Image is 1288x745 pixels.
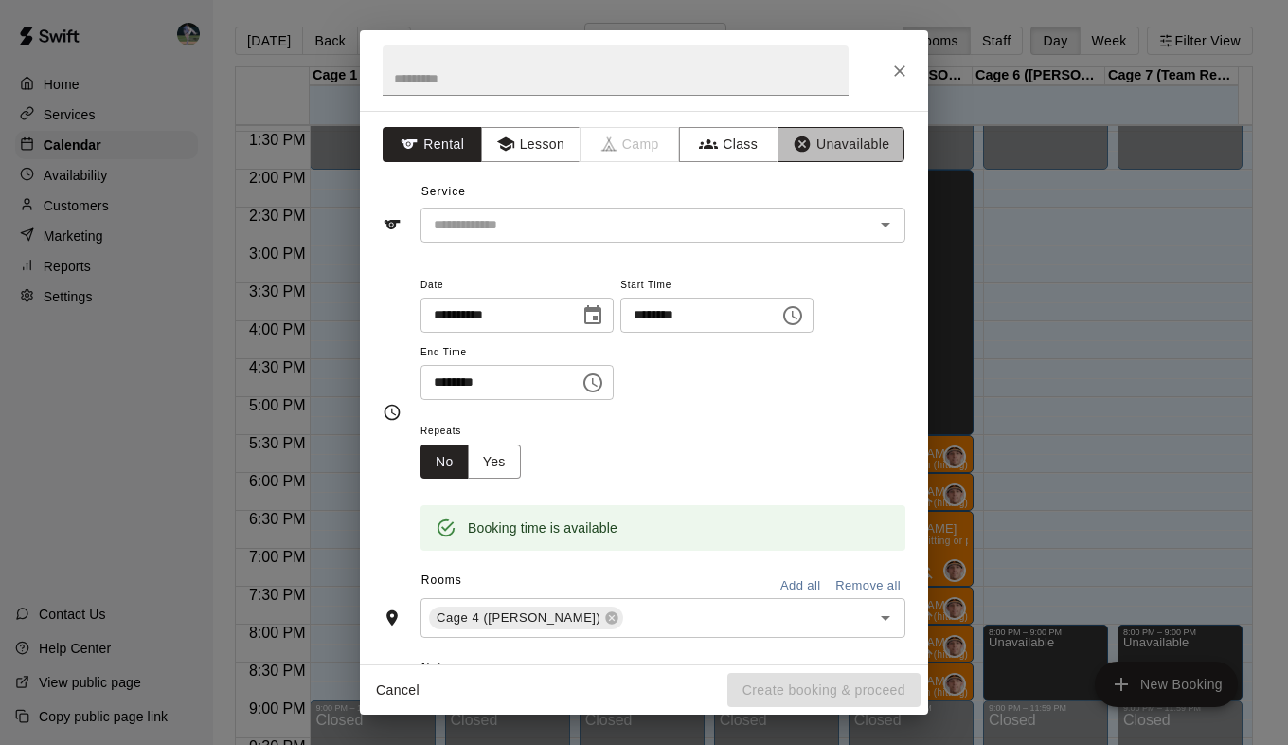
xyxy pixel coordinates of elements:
[481,127,581,162] button: Lesson
[429,607,623,629] div: Cage 4 ([PERSON_NAME])
[468,445,521,480] button: Yes
[421,573,462,587] span: Rooms
[872,605,899,631] button: Open
[778,127,904,162] button: Unavailable
[429,609,608,627] span: Cage 4 ([PERSON_NAME])
[383,215,402,234] svg: Service
[883,54,917,88] button: Close
[383,403,402,422] svg: Timing
[620,273,814,299] span: Start Time
[420,340,614,366] span: End Time
[574,297,612,335] button: Choose date, selected date is Sep 15, 2025
[421,185,466,198] span: Service
[420,445,469,480] button: No
[770,572,831,601] button: Add all
[421,653,905,683] span: Notes
[468,511,617,545] div: Booking time is available
[831,572,905,601] button: Remove all
[581,127,680,162] span: Camps can only be created in the Services page
[420,273,614,299] span: Date
[367,673,428,708] button: Cancel
[872,211,899,238] button: Open
[420,419,536,445] span: Repeats
[574,364,612,402] button: Choose time, selected time is 3:30 PM
[383,127,482,162] button: Rental
[420,445,521,480] div: outlined button group
[679,127,778,162] button: Class
[774,297,812,335] button: Choose time, selected time is 2:00 PM
[383,609,402,627] svg: Rooms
